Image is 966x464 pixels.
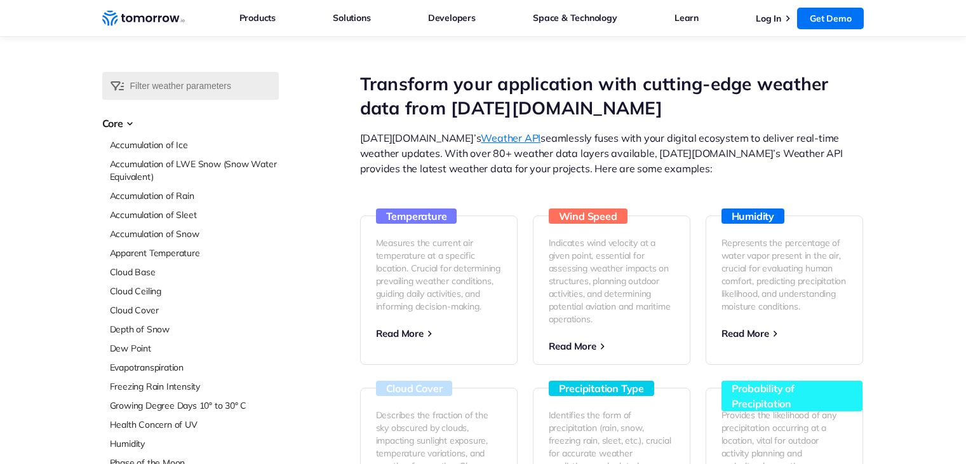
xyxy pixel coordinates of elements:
[110,323,279,336] a: Depth of Snow
[549,236,674,325] p: Indicates wind velocity at a given point, essential for assessing weather impacts on structures, ...
[376,208,457,224] h3: Temperature
[110,139,279,151] a: Accumulation of Ice
[533,215,690,365] a: Wind Speed Indicates wind velocity at a given point, essential for assessing weather impacts on s...
[481,132,540,144] a: Weather API
[102,9,185,28] a: Home link
[110,380,279,393] a: Freezing Rain Intensity
[102,116,279,131] h3: Core
[376,327,424,339] span: Read More
[110,418,279,431] a: Health Concern of UV
[110,158,279,183] a: Accumulation of LWE Snow (Snow Water Equivalent)
[360,215,518,365] a: Temperature Measures the current air temperature at a specific location. Crucial for determining ...
[110,228,279,240] a: Accumulation of Snow
[110,189,279,202] a: Accumulation of Rain
[110,304,279,317] a: Cloud Cover
[110,266,279,278] a: Cloud Base
[533,10,617,26] a: Space & Technology
[706,215,863,365] a: Humidity Represents the percentage of water vapor present in the air, crucial for evaluating huma...
[797,8,864,29] a: Get Demo
[110,342,279,355] a: Dew Point
[110,247,279,259] a: Apparent Temperature
[376,236,502,313] p: Measures the current air temperature at a specific location. Crucial for determining prevailing w...
[376,381,453,396] h3: Cloud Cover
[549,208,627,224] h3: Wind Speed
[239,10,276,26] a: Products
[549,340,596,352] span: Read More
[721,208,784,224] h3: Humidity
[721,381,862,411] h3: Probability of Precipitation
[333,10,370,26] a: Solutions
[110,208,279,221] a: Accumulation of Sleet
[549,381,654,396] h3: Precipitation Type
[110,361,279,374] a: Evapotranspiration
[721,327,769,339] span: Read More
[428,10,476,26] a: Developers
[110,437,279,450] a: Humidity
[102,72,279,100] input: Filter weather parameters
[360,130,864,176] p: [DATE][DOMAIN_NAME]’s seamlessly fuses with your digital ecosystem to deliver real-time weather u...
[756,13,781,24] a: Log In
[721,236,847,313] p: Represents the percentage of water vapor present in the air, crucial for evaluating human comfort...
[110,285,279,297] a: Cloud Ceiling
[360,72,864,120] h1: Transform your application with cutting-edge weather data from [DATE][DOMAIN_NAME]
[110,399,279,412] a: Growing Degree Days 10° to 30° C
[674,10,699,26] a: Learn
